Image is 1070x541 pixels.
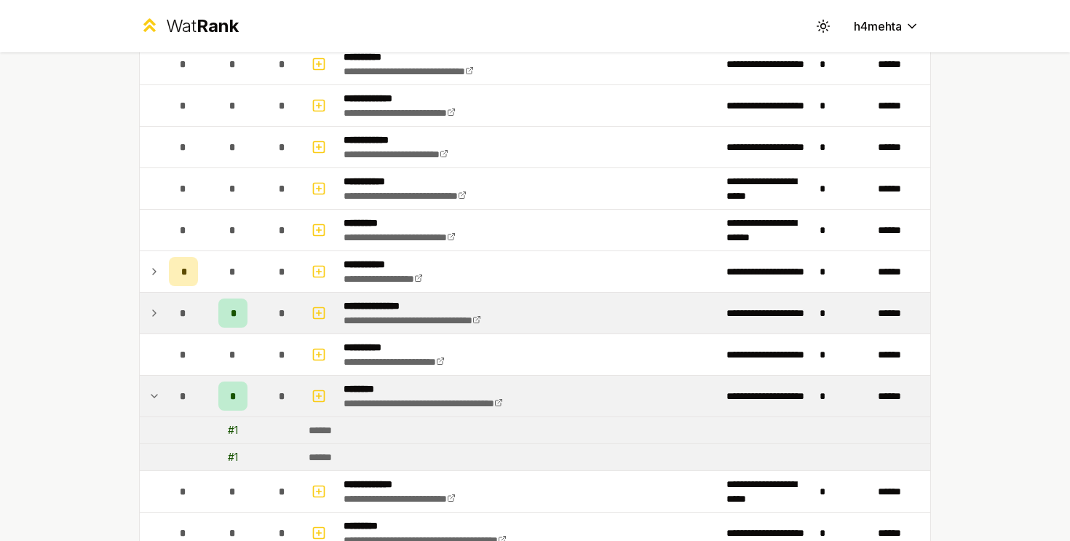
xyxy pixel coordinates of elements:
div: # 1 [228,450,238,465]
div: # 1 [228,423,238,438]
a: WatRank [139,15,239,38]
div: Wat [166,15,239,38]
button: h4mehta [842,13,931,39]
span: Rank [197,15,239,36]
span: h4mehta [854,17,902,35]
